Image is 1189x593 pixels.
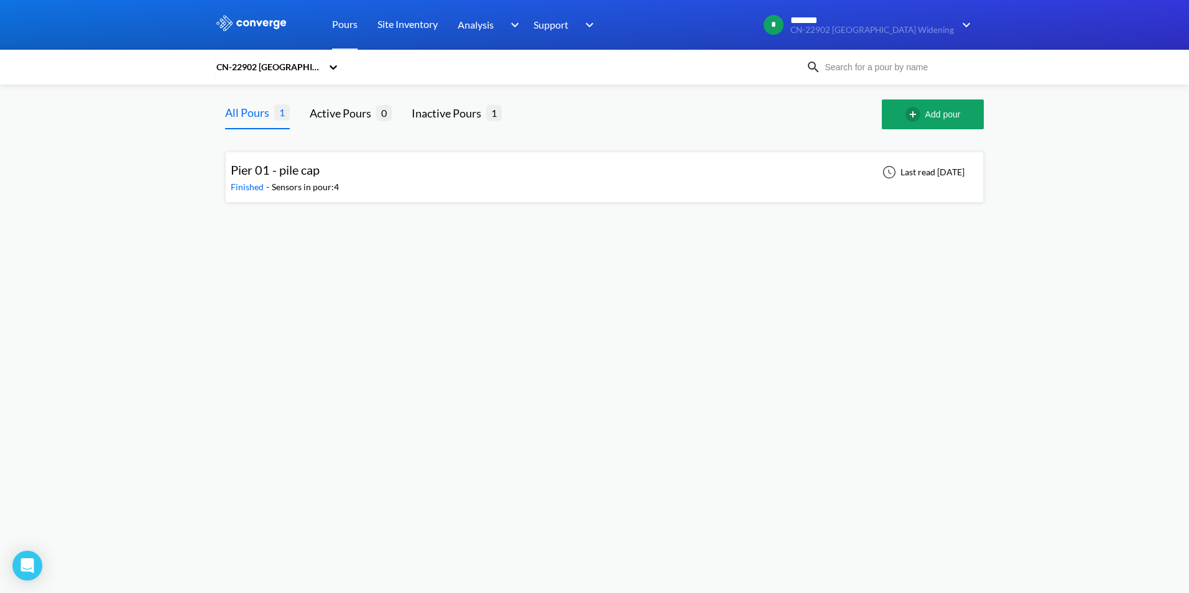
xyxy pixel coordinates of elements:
[274,104,290,120] span: 1
[266,182,272,192] span: -
[225,166,984,177] a: Pier 01 - pile capFinished-Sensors in pour:4Last read [DATE]
[534,17,568,32] span: Support
[954,17,974,32] img: downArrow.svg
[215,60,322,74] div: CN-22902 [GEOGRAPHIC_DATA] Widening
[272,180,339,194] div: Sensors in pour: 4
[577,17,597,32] img: downArrow.svg
[412,104,486,122] div: Inactive Pours
[12,551,42,581] div: Open Intercom Messenger
[486,105,502,121] span: 1
[231,162,320,177] span: Pier 01 - pile cap
[310,104,376,122] div: Active Pours
[225,104,274,121] div: All Pours
[215,15,287,31] img: logo_ewhite.svg
[905,107,925,122] img: add-circle-outline.svg
[821,60,971,74] input: Search for a pour by name
[376,105,392,121] span: 0
[790,25,954,35] span: CN-22902 [GEOGRAPHIC_DATA] Widening
[458,17,494,32] span: Analysis
[806,60,821,75] img: icon-search.svg
[231,182,266,192] span: Finished
[502,17,522,32] img: downArrow.svg
[882,99,984,129] button: Add pour
[876,165,968,180] div: Last read [DATE]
